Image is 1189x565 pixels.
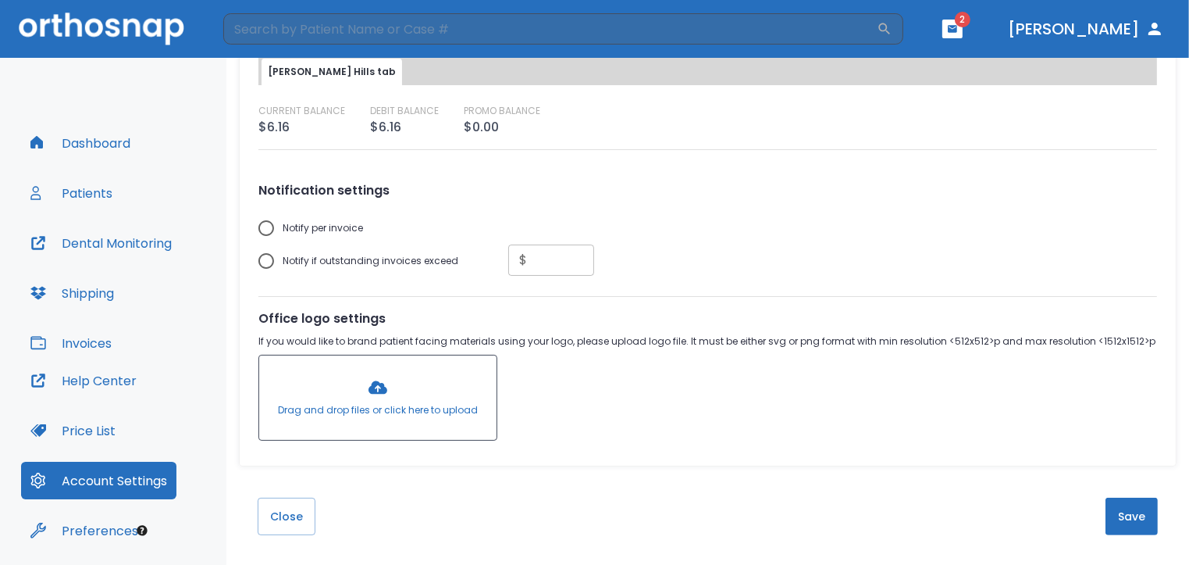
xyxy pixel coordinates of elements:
[258,498,315,535] button: Close
[258,181,594,199] label: Notification settings
[21,324,121,362] button: Invoices
[519,251,527,270] p: $
[1105,498,1158,535] button: Save
[370,104,439,118] p: DEBIT BALANCE
[1002,15,1170,43] button: [PERSON_NAME]
[258,309,1157,328] p: Office logo settings
[258,334,1157,349] p: If you would like to brand patient facing materials using your logo, please upload logo file. It ...
[21,362,146,399] button: Help Center
[21,412,125,449] button: Price List
[135,524,149,538] div: Tooltip anchor
[258,104,345,118] p: CURRENT BALANCE
[955,12,970,27] span: 2
[19,13,184,45] img: Orthosnap
[21,512,148,549] button: Preferences
[283,252,458,270] span: Notify if outstanding invoices exceed
[262,59,402,85] button: [PERSON_NAME] Hills tab
[370,118,401,137] p: $6.16
[283,219,363,238] span: Notify per invoice
[464,104,540,118] p: PROMO BALANCE
[223,13,877,45] input: Search by Patient Name or Case #
[21,174,122,212] button: Patients
[21,274,123,312] button: Shipping
[464,118,499,137] p: $0.00
[262,59,1154,85] div: tabs
[21,124,140,162] button: Dashboard
[258,118,290,137] p: $6.16
[21,462,176,499] button: Account Settings
[21,224,181,262] button: Dental Monitoring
